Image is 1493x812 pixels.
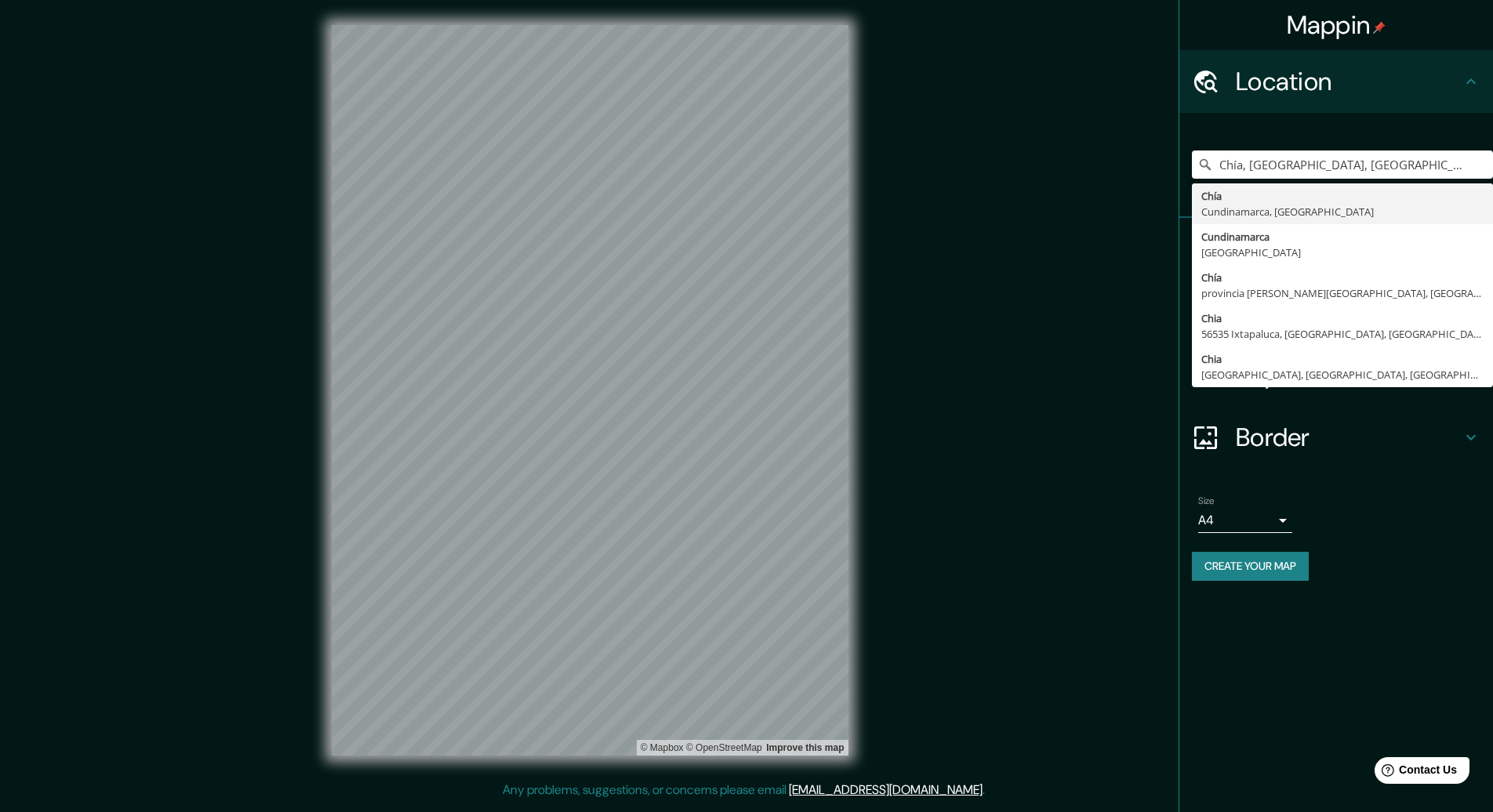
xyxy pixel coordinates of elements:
[985,781,987,799] div: .
[1236,66,1462,97] h4: Location
[1201,310,1484,326] div: Chia
[1373,21,1386,34] img: pin-icon.png
[1198,508,1292,533] div: A4
[1179,218,1493,281] div: Pins
[1201,245,1484,260] div: [GEOGRAPHIC_DATA]
[789,781,983,798] a: [EMAIL_ADDRESS][DOMAIN_NAME]
[1179,343,1493,406] div: Layout
[1179,406,1493,469] div: Border
[1179,281,1493,343] div: Style
[1353,751,1476,795] iframe: Help widget launcher
[1201,367,1484,382] div: [GEOGRAPHIC_DATA], [GEOGRAPHIC_DATA], [GEOGRAPHIC_DATA]
[1236,359,1462,390] h4: Layout
[1201,204,1484,219] div: Cundinamarca, [GEOGRAPHIC_DATA]
[987,781,990,799] div: .
[641,742,684,753] a: Mapbox
[1201,188,1484,204] div: Chía
[503,781,985,799] p: Any problems, suggestions, or concerns please email .
[1201,285,1484,301] div: provincia [PERSON_NAME][GEOGRAPHIC_DATA], [GEOGRAPHIC_DATA]
[766,742,844,753] a: Map feedback
[1179,50,1493,113] div: Location
[1287,9,1386,41] h4: Mappin
[1236,422,1462,453] h4: Border
[1201,270,1484,285] div: Chía
[1201,326,1484,342] div: 56535 Ixtapaluca, [GEOGRAPHIC_DATA], [GEOGRAPHIC_DATA]
[686,742,762,753] a: OpenStreetMap
[332,25,848,756] canvas: Map
[1192,552,1309,581] button: Create your map
[1201,229,1484,245] div: Cundinamarca
[1201,351,1484,367] div: Chia
[1192,150,1493,179] input: Pick your city or area
[1198,495,1215,508] label: Size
